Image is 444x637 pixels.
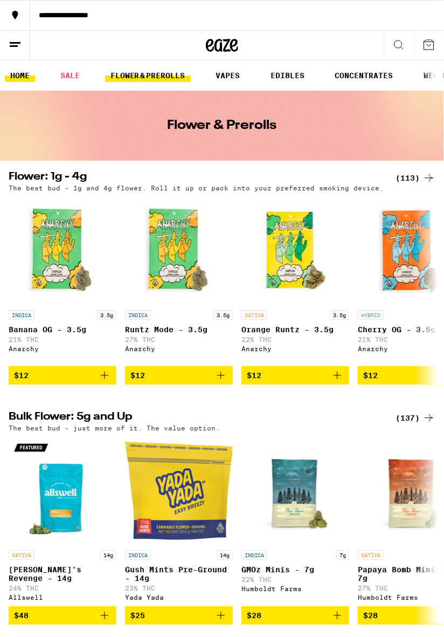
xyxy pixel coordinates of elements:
[125,594,233,601] div: Yada Yada
[9,197,116,305] img: Anarchy - Banana OG - 3.5g
[9,437,116,606] a: Open page for Jack's Revenge - 14g from Allswell
[125,565,233,583] p: Gush Mints Pre-Ground - 14g
[396,412,435,424] a: (137)
[358,310,384,320] p: HYBRID
[241,565,349,574] p: GMOz Minis - 7g
[330,310,349,320] p: 3.5g
[168,119,277,132] h1: Flower & Prerolls
[6,8,78,16] span: Hi. Need any help?
[9,325,116,334] p: Banana OG - 3.5g
[125,606,233,625] button: Add to bag
[9,594,116,601] div: Allswell
[9,550,34,560] p: SATIVA
[241,437,349,545] img: Humboldt Farms - GMOz Minis - 7g
[9,437,116,545] img: Allswell - Jack's Revenge - 14g
[130,611,145,620] span: $25
[241,437,349,606] a: Open page for GMOz Minis - 7g from Humboldt Farms
[9,606,116,625] button: Add to bag
[336,550,349,560] p: 7g
[125,550,151,560] p: INDICA
[358,550,384,560] p: SATIVA
[100,550,116,560] p: 14g
[9,345,116,352] div: Anarchy
[125,336,233,343] p: 27% THC
[9,172,383,184] h2: Flower: 1g - 4g
[396,172,435,184] a: (113)
[241,576,349,583] p: 22% THC
[241,606,349,625] button: Add to bag
[213,310,233,320] p: 3.5g
[241,550,267,560] p: INDICA
[9,565,116,583] p: [PERSON_NAME]'s Revenge - 14g
[9,310,34,320] p: INDICA
[363,371,378,380] span: $12
[125,310,151,320] p: INDICA
[125,437,233,545] img: Yada Yada - Gush Mints Pre-Ground - 14g
[5,69,35,82] a: HOME
[9,366,116,385] button: Add to bag
[241,345,349,352] div: Anarchy
[97,310,116,320] p: 3.5g
[241,336,349,343] p: 22% THC
[125,197,233,366] a: Open page for Runtz Mode - 3.5g from Anarchy
[241,366,349,385] button: Add to bag
[330,69,399,82] a: CONCENTRATES
[9,424,220,431] p: The best bud - just more of it. The value option.
[105,69,191,82] a: FLOWER & PREROLLS
[125,437,233,606] a: Open page for Gush Mints Pre-Ground - 14g from Yada Yada
[130,371,145,380] span: $12
[241,325,349,334] p: Orange Runtz - 3.5g
[125,325,233,334] p: Runtz Mode - 3.5g
[247,371,261,380] span: $12
[363,611,378,620] span: $28
[265,69,310,82] a: EDIBLES
[14,611,29,620] span: $48
[241,585,349,592] div: Humboldt Farms
[241,310,267,320] p: SATIVA
[217,550,233,560] p: 14g
[9,336,116,343] p: 21% THC
[125,345,233,352] div: Anarchy
[241,197,349,366] a: Open page for Orange Runtz - 3.5g from Anarchy
[125,585,233,592] p: 23% THC
[14,371,29,380] span: $12
[55,69,85,82] a: SALE
[9,412,383,424] h2: Bulk Flower: 5g and Up
[241,197,349,305] img: Anarchy - Orange Runtz - 3.5g
[125,366,233,385] button: Add to bag
[210,69,245,82] a: VAPES
[9,197,116,366] a: Open page for Banana OG - 3.5g from Anarchy
[125,197,233,305] img: Anarchy - Runtz Mode - 3.5g
[9,184,384,191] p: The best bud - 1g and 4g flower. Roll it up or pack into your preferred smoking device.
[247,611,261,620] span: $28
[9,585,116,592] p: 24% THC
